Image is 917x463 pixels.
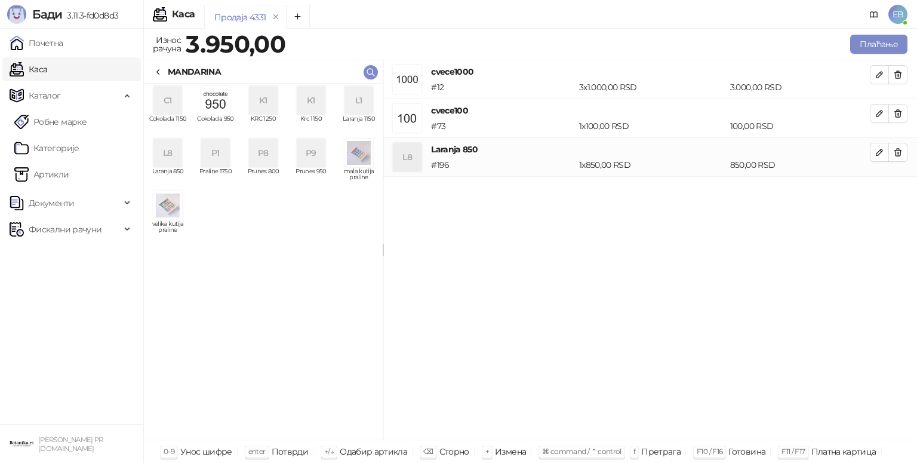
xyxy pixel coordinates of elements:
div: K1 [297,86,325,115]
strong: 3.950,00 [186,29,285,59]
div: P8 [249,139,278,167]
span: Фискални рачуни [29,217,101,241]
div: Одабир артикла [340,444,407,459]
div: Продаја 4331 [214,11,266,24]
img: Slika [201,86,230,115]
button: Плаћање [850,35,907,54]
span: 0-9 [164,447,174,456]
div: Готовина [728,444,765,459]
div: 850,00 RSD [728,158,872,171]
button: Add tab [286,5,310,29]
span: Cokolada 1150 [149,116,187,134]
div: Измена [495,444,526,459]
span: Prunes 800 [244,168,282,186]
span: Laranja 1150 [340,116,378,134]
div: 1 x 850,00 RSD [577,158,728,171]
img: Slika [344,139,373,167]
img: Logo [7,5,26,24]
span: Laranja 850 [149,168,187,186]
div: grid [144,84,383,440]
img: 64x64-companyLogo-0e2e8aaa-0bd2-431b-8613-6e3c65811325.png [10,432,33,456]
div: P9 [297,139,325,167]
span: ↑/↓ [324,447,334,456]
h4: cvece100 [431,104,870,117]
span: 3.11.3-fd0d8d3 [62,10,118,21]
a: Каса [10,57,47,81]
div: Претрага [641,444,681,459]
div: Сторно [439,444,469,459]
span: Cokolada 950 [196,116,235,134]
div: Потврди [272,444,309,459]
div: P1 [201,139,230,167]
div: 3.000,00 RSD [728,81,872,94]
small: [PERSON_NAME] PR [DOMAIN_NAME] [38,436,103,453]
span: velika kutija praline [149,221,187,239]
a: Робне марке [14,110,87,134]
span: ⌘ command / ⌃ control [542,447,621,456]
div: # 73 [429,119,577,133]
span: ⌫ [423,447,433,456]
img: Slika [153,191,182,220]
button: remove [268,12,284,22]
span: Документи [29,191,74,215]
div: L8 [393,143,421,171]
a: ArtikliАртикли [14,162,69,186]
div: L8 [153,139,182,167]
h4: cvece1000 [431,65,870,78]
div: C1 [153,86,182,115]
div: Платна картица [811,444,876,459]
span: f [633,447,635,456]
div: K1 [249,86,278,115]
div: L1 [344,86,373,115]
span: Praline 1750 [196,168,235,186]
div: Каса [172,10,195,19]
div: 1 x 100,00 RSD [577,119,728,133]
a: Документација [864,5,884,24]
div: 100,00 RSD [728,119,872,133]
span: EB [888,5,907,24]
h4: Laranja 850 [431,143,870,156]
span: mala kutija praline [340,168,378,186]
a: Почетна [10,31,63,55]
span: F11 / F17 [781,447,805,456]
a: Категорије [14,136,79,160]
div: # 12 [429,81,577,94]
span: Krc 1150 [292,116,330,134]
div: Унос шифре [180,444,232,459]
div: 3 x 1.000,00 RSD [577,81,728,94]
div: Износ рачуна [150,32,183,56]
span: + [485,447,489,456]
span: F10 / F16 [697,447,722,456]
div: MANDARINA [168,65,221,78]
span: Бади [32,7,62,22]
span: enter [248,447,266,456]
span: KRC 1250 [244,116,282,134]
div: # 196 [429,158,577,171]
span: Prunes 950 [292,168,330,186]
span: Каталог [29,84,61,108]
